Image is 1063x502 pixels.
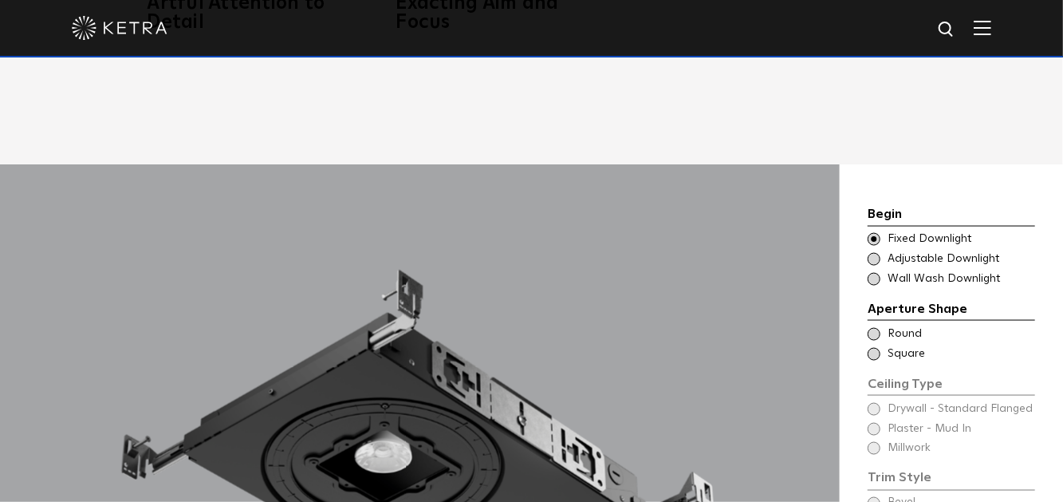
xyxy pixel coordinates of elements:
[72,16,167,40] img: ketra-logo-2019-white
[868,299,1035,322] div: Aperture Shape
[937,20,957,40] img: search icon
[888,346,1033,362] span: Square
[868,204,1035,227] div: Begin
[888,326,1033,342] span: Round
[888,231,1033,247] span: Fixed Downlight
[888,251,1033,267] span: Adjustable Downlight
[974,20,991,35] img: Hamburger%20Nav.svg
[888,271,1033,287] span: Wall Wash Downlight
